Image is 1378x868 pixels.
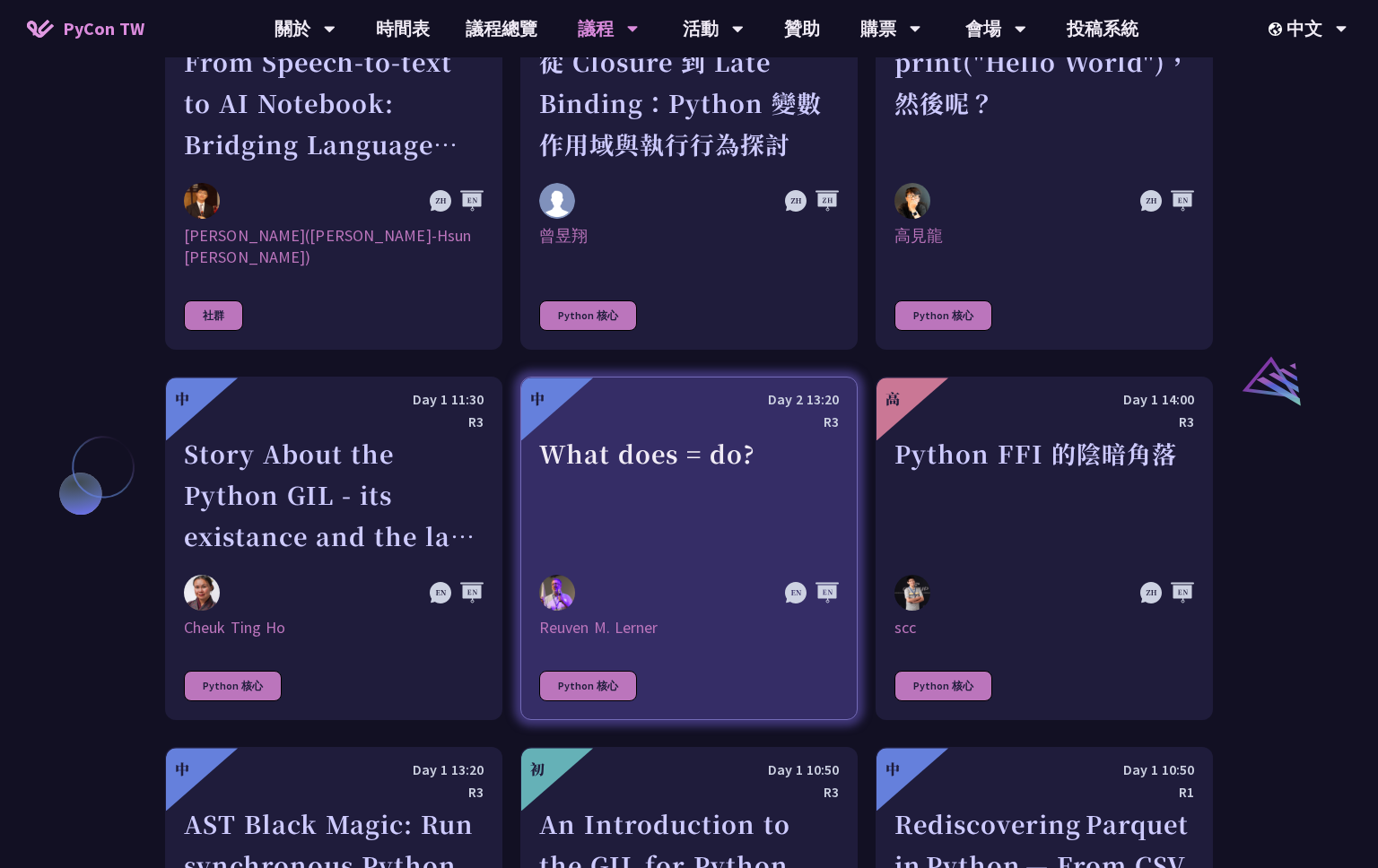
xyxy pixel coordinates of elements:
[9,6,162,51] a: PyCon TW
[876,377,1213,720] a: 高 Day 1 14:00 R3 Python FFI 的陰暗角落 scc scc Python 核心
[539,411,839,433] div: R3
[184,781,484,803] div: R3
[539,433,839,557] div: What does = do?
[184,759,484,781] div: Day 1 13:20
[184,300,243,331] div: 社群
[184,183,220,219] img: 李昱勳 (Yu-Hsun Lee)
[530,759,545,780] div: 初
[894,781,1194,803] div: R1
[184,617,484,638] div: Cheuk Ting Ho
[894,41,1194,165] div: print("Hello World")，然後呢？
[520,377,858,720] a: 中 Day 2 13:20 R3 What does = do? Reuven M. Lerner Reuven M. Lerner Python 核心
[165,377,502,720] a: 中 Day 1 11:30 R3 Story About the Python GIL - its existance and the lack there of Cheuk Ting Ho C...
[894,225,1194,268] div: 高見龍
[894,300,992,331] div: Python 核心
[885,759,900,780] div: 中
[885,388,900,410] div: 高
[894,433,1194,557] div: Python FFI 的陰暗角落
[175,759,189,780] div: 中
[894,411,1194,433] div: R3
[184,671,282,701] div: Python 核心
[539,225,839,268] div: 曾昱翔
[27,20,54,38] img: Home icon of PyCon TW 2025
[894,575,930,611] img: scc
[539,671,637,701] div: Python 核心
[539,41,839,165] div: 從 Closure 到 Late Binding：Python 變數作用域與執行行為探討
[184,433,484,557] div: Story About the Python GIL - its existance and the lack there of
[530,388,545,410] div: 中
[539,300,637,331] div: Python 核心
[184,41,484,165] div: From Speech-to-text to AI Notebook: Bridging Language and Technology at PyCon [GEOGRAPHIC_DATA]
[1269,22,1286,36] img: Locale Icon
[894,388,1194,411] div: Day 1 14:00
[894,759,1194,781] div: Day 1 10:50
[539,388,839,411] div: Day 2 13:20
[184,411,484,433] div: R3
[894,617,1194,638] div: scc
[894,671,992,701] div: Python 核心
[184,225,484,268] div: [PERSON_NAME]([PERSON_NAME]-Hsun [PERSON_NAME])
[175,388,189,410] div: 中
[539,781,839,803] div: R3
[539,575,575,614] img: Reuven M. Lerner
[184,388,484,411] div: Day 1 11:30
[894,183,930,219] img: 高見龍
[184,575,220,611] img: Cheuk Ting Ho
[539,183,575,219] img: 曾昱翔
[539,617,839,638] div: Reuven M. Lerner
[63,15,144,42] span: PyCon TW
[539,759,839,781] div: Day 1 10:50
